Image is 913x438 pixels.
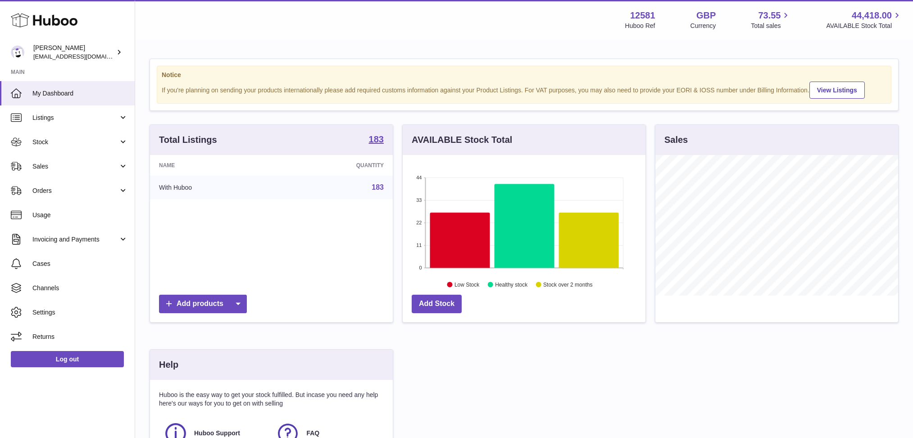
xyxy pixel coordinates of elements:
strong: 12581 [630,9,655,22]
span: Settings [32,308,128,317]
th: Name [150,155,278,176]
span: [EMAIL_ADDRESS][DOMAIN_NAME] [33,53,132,60]
td: With Huboo [150,176,278,199]
a: Add Stock [412,295,462,313]
span: 73.55 [758,9,781,22]
div: Huboo Ref [625,22,655,30]
p: Huboo is the easy way to get your stock fulfilled. But incase you need any help here's our ways f... [159,391,384,408]
span: Stock [32,138,118,146]
h3: Help [159,359,178,371]
span: Usage [32,211,128,219]
text: 33 [416,197,422,203]
text: Healthy stock [495,282,528,288]
span: Channels [32,284,128,292]
text: 0 [419,265,422,270]
h3: Sales [664,134,688,146]
span: FAQ [306,429,319,438]
text: Stock over 2 months [543,282,592,288]
span: AVAILABLE Stock Total [826,22,902,30]
a: 73.55 Total sales [751,9,791,30]
span: Total sales [751,22,791,30]
a: 44,418.00 AVAILABLE Stock Total [826,9,902,30]
th: Quantity [278,155,393,176]
a: Log out [11,351,124,367]
span: Orders [32,187,118,195]
div: If you're planning on sending your products internationally please add required customs informati... [162,80,886,99]
span: Sales [32,162,118,171]
span: Listings [32,114,118,122]
strong: 183 [369,135,384,144]
strong: GBP [696,9,716,22]
a: 183 [372,183,384,191]
span: Returns [32,333,128,341]
span: My Dashboard [32,89,128,98]
img: ibrewis@drink-trip.com [11,46,24,59]
div: [PERSON_NAME] [33,44,114,61]
span: Cases [32,260,128,268]
a: 183 [369,135,384,146]
text: 44 [416,175,422,180]
span: Huboo Support [194,429,240,438]
text: 11 [416,242,422,248]
a: View Listings [809,82,865,99]
text: Low Stock [454,282,480,288]
h3: Total Listings [159,134,217,146]
span: Invoicing and Payments [32,235,118,244]
div: Currency [690,22,716,30]
h3: AVAILABLE Stock Total [412,134,512,146]
strong: Notice [162,71,886,79]
span: 44,418.00 [852,9,892,22]
a: Add products [159,295,247,313]
text: 22 [416,220,422,225]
